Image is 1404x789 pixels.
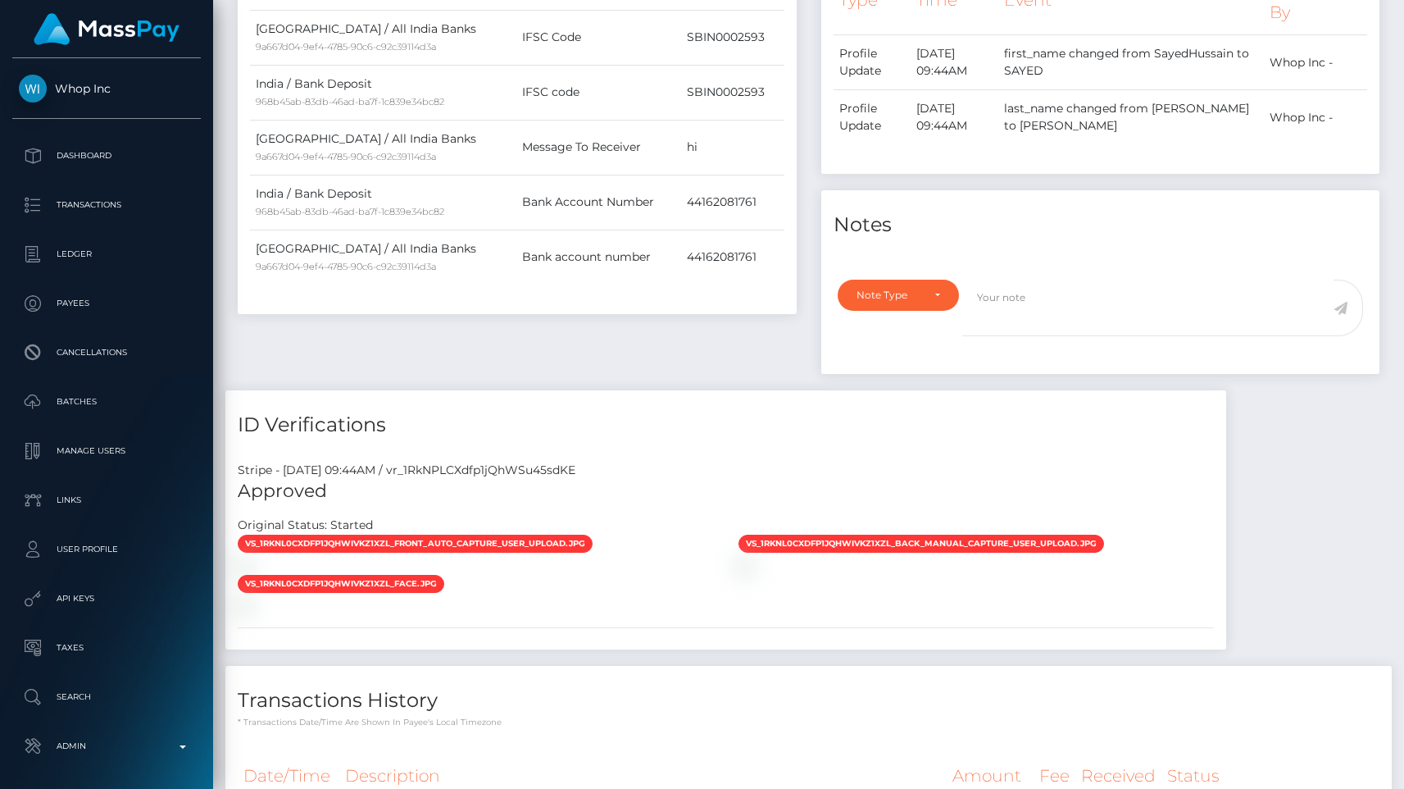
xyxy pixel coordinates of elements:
[19,439,194,463] p: Manage Users
[19,340,194,365] p: Cancellations
[256,41,436,52] small: 9a667d04-9ef4-4785-90c6-c92c39114d3a
[681,65,784,120] td: SBIN0002593
[238,535,593,553] span: vs_1RkNL0CXdfp1jQhWiVKZ1xzL_front_auto_capture_user_upload.jpg
[238,575,444,593] span: vs_1RkNL0CXdfp1jQhWiVKZ1xzL_face.jpg
[19,75,47,103] img: Whop Inc
[516,175,681,230] td: Bank Account Number
[12,529,201,570] a: User Profile
[834,90,911,145] td: Profile Update
[738,559,752,572] img: vr_1RkNPLCXdfp1jQhWSu45sdKEfile_1RkNOgCXdfp1jQhWkPiwYHnl
[19,537,194,562] p: User Profile
[516,65,681,120] td: IFSC code
[19,193,194,217] p: Transactions
[19,734,194,759] p: Admin
[834,35,911,90] td: Profile Update
[998,90,1265,145] td: last_name changed from [PERSON_NAME] to [PERSON_NAME]
[12,234,201,275] a: Ledger
[238,686,1379,715] h4: Transactions History
[834,211,1368,239] h4: Notes
[516,230,681,285] td: Bank account number
[12,81,201,96] span: Whop Inc
[911,35,997,90] td: [DATE] 09:44AM
[250,175,516,230] td: India / Bank Deposit
[12,381,201,422] a: Batches
[516,120,681,175] td: Message To Receiver
[256,151,436,162] small: 9a667d04-9ef4-4785-90c6-c92c39114d3a
[12,578,201,619] a: API Keys
[256,261,436,272] small: 9a667d04-9ef4-4785-90c6-c92c39114d3a
[19,242,194,267] p: Ledger
[856,289,922,302] div: Note Type
[19,291,194,316] p: Payees
[838,280,960,311] button: Note Type
[12,726,201,767] a: Admin
[238,479,1214,504] h5: Approved
[12,185,201,226] a: Transactions
[681,230,784,285] td: 44162081761
[238,600,251,613] img: vr_1RkNPLCXdfp1jQhWSu45sdKEfile_1RkNPDCXdfp1jQhWsWljQraE
[250,120,516,175] td: [GEOGRAPHIC_DATA] / All India Banks
[738,535,1104,553] span: vs_1RkNL0CXdfp1jQhWiVKZ1xzL_back_manual_capture_user_upload.jpg
[19,488,194,513] p: Links
[1264,90,1367,145] td: Whop Inc -
[19,586,194,611] p: API Keys
[12,283,201,324] a: Payees
[250,65,516,120] td: India / Bank Deposit
[238,716,1379,728] p: * Transactions date/time are shown in payee's local timezone
[911,90,997,145] td: [DATE] 09:44AM
[225,462,1226,479] div: Stripe - [DATE] 09:44AM / vr_1RkNPLCXdfp1jQhWSu45sdKE
[12,677,201,718] a: Search
[256,96,444,107] small: 968b45ab-83db-46ad-ba7f-1c839e34bc82
[998,35,1265,90] td: first_name changed from SayedHussain to SAYED
[34,13,179,45] img: MassPay Logo
[681,175,784,230] td: 44162081761
[19,144,194,168] p: Dashboard
[681,10,784,65] td: SBIN0002593
[12,135,201,176] a: Dashboard
[238,559,251,572] img: vr_1RkNPLCXdfp1jQhWSu45sdKEfile_1RkNNZCXdfp1jQhWlBd7Yo8B
[250,230,516,285] td: [GEOGRAPHIC_DATA] / All India Banks
[12,332,201,373] a: Cancellations
[12,431,201,472] a: Manage Users
[19,390,194,414] p: Batches
[250,10,516,65] td: [GEOGRAPHIC_DATA] / All India Banks
[12,480,201,521] a: Links
[19,636,194,660] p: Taxes
[681,120,784,175] td: hi
[1264,35,1367,90] td: Whop Inc -
[12,627,201,668] a: Taxes
[19,685,194,709] p: Search
[238,518,373,532] h7: Original Status: Started
[516,10,681,65] td: IFSC Code
[238,411,1214,440] h4: ID Verifications
[256,206,444,217] small: 968b45ab-83db-46ad-ba7f-1c839e34bc82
